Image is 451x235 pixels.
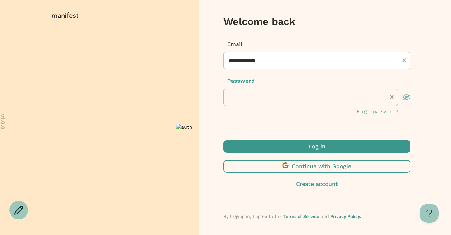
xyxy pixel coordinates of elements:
iframe: Toggle Customer Support [420,204,439,223]
button: Continue with Google [223,160,410,173]
p: Password [223,77,410,85]
button: Forgot password? [357,108,398,115]
button: Create account [223,180,410,188]
img: auth [176,124,192,130]
span: By logging in, I agree to the and [223,214,361,219]
h3: Welcome back [223,15,410,28]
a: Terms of Service [283,214,319,219]
button: Log in [223,140,410,153]
p: Email [223,40,410,48]
a: Privacy Policy. [330,214,361,219]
